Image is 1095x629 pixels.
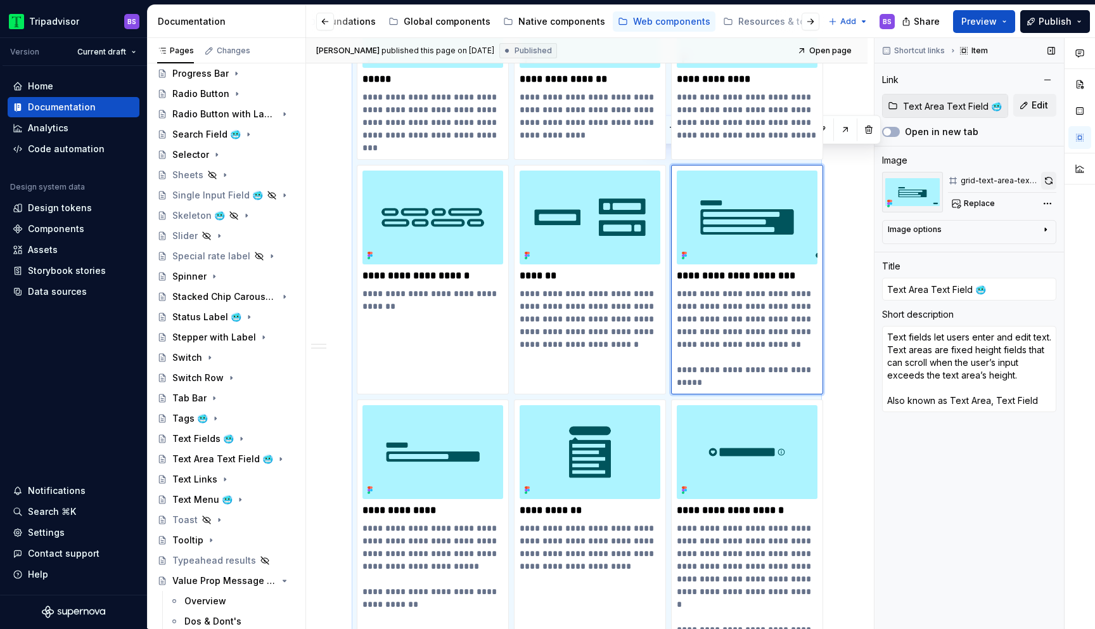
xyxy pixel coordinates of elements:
div: Progress Bar [172,67,229,80]
div: Link [882,74,899,86]
button: Current draft [72,43,142,61]
div: Image options [888,224,942,235]
div: Components [28,223,84,235]
div: Slider [172,230,198,242]
div: Web components [633,15,710,28]
span: Shortcut links [894,46,945,56]
div: Contact support [28,547,99,560]
button: Edit [1013,94,1056,117]
a: Text Menu 🥶 [152,490,300,510]
label: Open in new tab [905,126,978,138]
a: Progress Bar [152,63,300,84]
a: Switch [152,347,300,368]
span: Replace [964,198,995,209]
a: Analytics [8,118,139,138]
textarea: Text fields let users enter and edit text. Text areas are fixed height fields that can scroll whe... [882,326,1056,412]
div: Tags 🥶 [172,412,208,425]
div: Stacked Chip Carousel 🥶 [172,290,277,303]
button: Image options [888,224,1051,240]
span: Open page [809,46,852,56]
div: Notifications [28,484,86,497]
button: Search ⌘K [8,502,139,522]
div: Dos & Dont's [184,615,241,628]
div: Status Label 🥶 [172,311,241,323]
div: Typeahead results [172,554,256,567]
a: Stepper with Label [152,327,300,347]
div: Toast [172,514,198,526]
a: Radio Button [152,84,300,104]
button: Shortcut links [878,42,951,60]
a: Radio Button with Label [152,104,300,124]
img: 0acc7e32-a179-4830-8d20-86dfd4412aff.png [362,171,503,264]
a: Tab Bar [152,388,300,408]
a: Assets [8,240,139,260]
div: Text Menu 🥶 [172,493,233,506]
span: Preview [961,15,997,28]
a: Settings [8,522,139,543]
a: Selector [152,145,300,165]
div: Overview [184,595,226,607]
a: Text Fields 🥶 [152,429,300,449]
div: Single Input Field 🥶 [172,189,263,202]
div: Storybook stories [28,264,106,277]
button: TripadvisorBS [3,8,144,35]
div: Version [10,47,39,57]
div: Documentation [158,15,300,28]
a: Global components [383,11,496,32]
div: Value Prop Message 🥶 [172,574,277,587]
svg: Supernova Logo [42,606,105,618]
a: Tooltip [152,530,300,550]
div: Radio Button [172,88,229,100]
div: Assets [28,243,58,256]
img: 0ed0e8b8-9446-497d-bad0-376821b19aa5.png [9,14,24,29]
div: published this page on [DATE] [381,46,494,56]
div: Native components [518,15,605,28]
span: Publish [1039,15,1072,28]
a: Typeahead results [152,550,300,571]
a: Search Field 🥶 [152,124,300,145]
div: Analytics [28,122,68,134]
img: df8237e3-36c6-4888-bf35-18b40c2fc4fa.png [520,405,660,499]
div: Sheets [172,169,203,181]
div: Short description [882,308,954,321]
div: Title [882,260,900,273]
a: Special rate label [152,246,300,266]
button: Contact support [8,543,139,564]
div: Switch Row [172,372,224,384]
a: Design tokens [8,198,139,218]
div: Tripadvisor [29,15,79,28]
a: Text Area Text Field 🥶 [152,449,300,469]
div: grid-text-area-text-field [961,176,1039,186]
div: Search ⌘K [28,505,76,518]
div: BS [127,16,136,27]
div: Resources & tools [738,15,819,28]
a: Status Label 🥶 [152,307,300,327]
a: Text Links [152,469,300,490]
a: Tags 🥶 [152,408,300,429]
span: Add [840,16,856,27]
a: Data sources [8,282,139,302]
div: Selector [172,148,209,161]
div: Pages [157,46,194,56]
div: Text Links [172,473,217,486]
a: Slider [152,226,300,246]
img: 1bc86cde-d510-44e4-a1fd-220637446a71.png [882,172,943,212]
span: Share [914,15,940,28]
div: Text Fields 🥶 [172,432,234,445]
img: c3ebf27a-43d6-4d56-8d01-bf5a4ba886c0.png [362,405,503,499]
div: Data sources [28,285,87,298]
button: Publish [1020,10,1090,33]
button: Help [8,564,139,585]
div: Search Field 🥶 [172,128,241,141]
div: Switch [172,351,202,364]
a: Home [8,76,139,96]
div: Changes [217,46,250,56]
a: Skeleton 🥶 [152,205,300,226]
a: Code automation [8,139,139,159]
div: Tooltip [172,534,203,547]
a: Overview [164,591,300,611]
button: Add [824,13,872,30]
span: Published [515,46,552,56]
a: Documentation [8,97,139,117]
